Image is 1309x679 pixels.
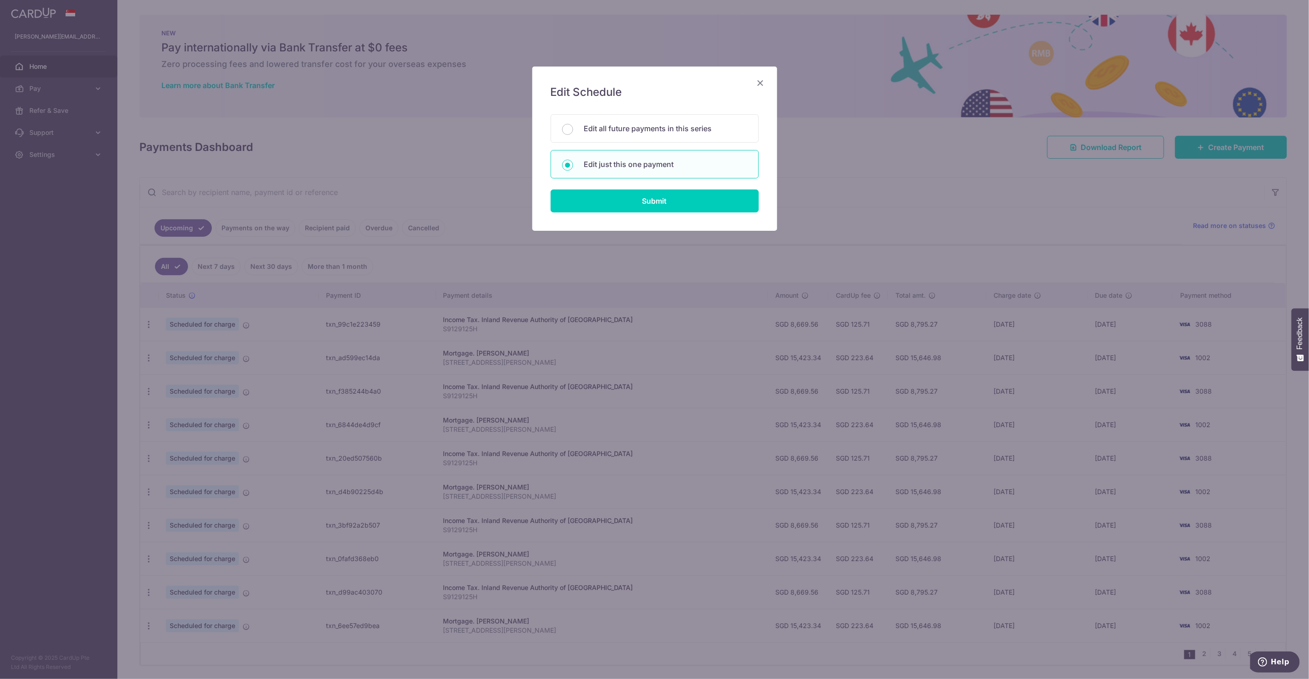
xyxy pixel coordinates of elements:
p: Edit just this one payment [584,159,747,170]
input: Submit [551,189,759,212]
button: Close [755,78,766,89]
span: Feedback [1296,317,1304,350]
button: Feedback - Show survey [1292,308,1309,371]
iframe: Opens a widget where you can find more information [1250,651,1300,674]
p: Edit all future payments in this series [584,123,747,134]
h5: Edit Schedule [551,85,759,100]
